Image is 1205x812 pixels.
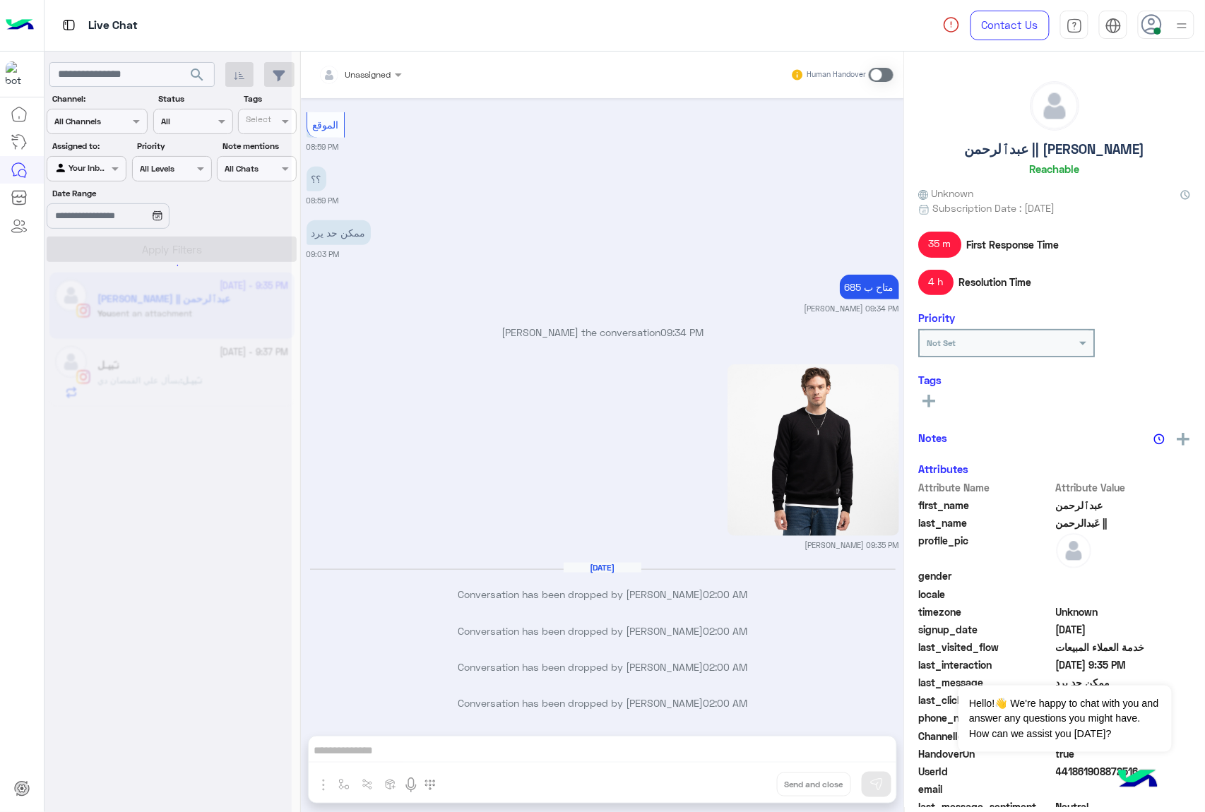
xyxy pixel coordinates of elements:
span: الموقع [312,119,338,131]
p: Conversation has been dropped by [PERSON_NAME] [307,695,899,710]
span: first_name [919,498,1054,513]
div: loading... [155,253,180,277]
img: 713415422032625 [6,61,31,87]
span: 2024-09-17T12:13:43.33Z [1057,622,1192,637]
small: Human Handover [807,69,866,80]
small: 09:03 PM [307,249,340,260]
h6: Reachable [1030,162,1080,175]
p: Conversation has been dropped by [PERSON_NAME] [307,587,899,602]
span: خدمة العملاء المبيعات [1057,640,1192,655]
span: true [1057,746,1192,761]
h6: Tags [919,374,1191,386]
span: phone_number [919,710,1054,725]
a: tab [1060,11,1088,40]
span: || عَبدالرحمن [1057,515,1192,530]
span: last_message [919,675,1054,690]
span: Resolution Time [959,275,1032,289]
p: Conversation has been dropped by [PERSON_NAME] [307,623,899,638]
span: last_name [919,515,1054,530]
img: Uk8tMDEyLVcyNiBCbGFjay5qcGc%3D.jpg [728,364,899,536]
p: 15/10/2025, 9:03 PM [307,220,371,245]
span: 4 h [919,270,954,295]
p: 15/10/2025, 8:59 PM [307,167,326,191]
span: gender [919,568,1054,583]
a: Contact Us [970,11,1050,40]
button: Send and close [777,772,851,796]
img: tab [1067,18,1083,34]
img: Logo [6,11,34,40]
span: signup_date [919,622,1054,637]
img: defaultAdmin.png [1031,82,1079,130]
span: 02:00 AM [703,697,747,709]
span: 02:00 AM [703,625,747,637]
img: defaultAdmin.png [1057,533,1092,568]
span: null [1057,587,1192,602]
h6: Notes [919,431,948,444]
span: email [919,782,1054,796]
span: Unknown [919,186,974,201]
img: tab [60,16,78,34]
h6: Attributes [919,462,969,475]
p: 15/10/2025, 9:34 PM [840,275,899,299]
img: tab [1105,18,1122,34]
img: profile [1173,17,1191,35]
h6: Priority [919,311,956,324]
small: [PERSON_NAME] 09:34 PM [805,303,899,314]
p: Conversation has been dropped by [PERSON_NAME] [307,659,899,674]
span: 441861908872516 [1057,764,1192,779]
span: ChannelId [919,729,1054,744]
h5: عبدٱلرحمن || [PERSON_NAME] [965,141,1145,157]
span: 02:00 AM [703,588,747,600]
p: [PERSON_NAME] the conversation [307,325,899,340]
span: null [1057,568,1192,583]
span: 35 m [919,232,962,257]
span: timezone [919,604,1054,619]
span: last_clicked_button [919,693,1054,707]
span: last_interaction [919,657,1054,672]
img: hulul-logo.png [1113,756,1163,805]
span: last_visited_flow [919,640,1054,655]
div: Select [244,113,271,129]
h6: [DATE] [564,563,641,573]
small: [PERSON_NAME] 09:35 PM [805,539,899,551]
span: profile_pic [919,533,1054,566]
span: 09:34 PM [660,326,704,338]
span: Unassigned [345,69,391,80]
img: spinner [943,16,960,33]
img: notes [1154,434,1165,445]
span: Hello!👋 We're happy to chat with you and answer any questions you might have. How can we assist y... [958,686,1171,752]
span: First Response Time [967,237,1059,252]
span: Subscription Date : [DATE] [933,201,1055,215]
img: add [1177,433,1190,446]
span: HandoverOn [919,746,1054,761]
small: 08:59 PM [307,141,339,153]
span: UserId [919,764,1054,779]
span: عبدٱلرحمن [1057,498,1192,513]
span: null [1057,782,1192,796]
span: 02:00 AM [703,661,747,673]
span: Attribute Value [1057,480,1192,495]
span: Attribute Name [919,480,1054,495]
span: Unknown [1057,604,1192,619]
span: locale [919,587,1054,602]
small: 08:59 PM [307,195,339,206]
p: Live Chat [88,16,138,35]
